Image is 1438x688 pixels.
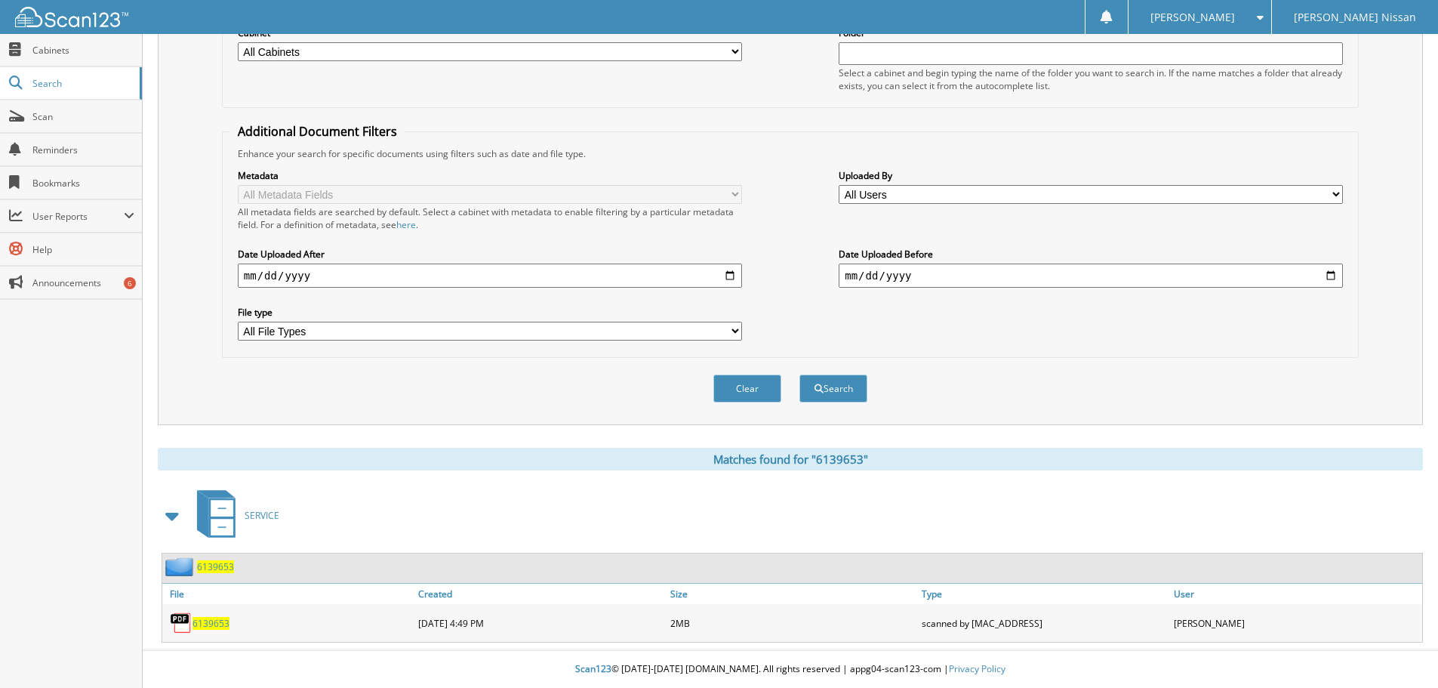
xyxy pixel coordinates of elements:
span: Reminders [32,143,134,156]
span: Scan123 [575,662,611,675]
label: Date Uploaded Before [839,248,1343,261]
input: start [238,264,742,288]
label: File type [238,306,742,319]
input: end [839,264,1343,288]
span: SERVICE [245,509,279,522]
div: Select a cabinet and begin typing the name of the folder you want to search in. If the name match... [839,66,1343,92]
a: Privacy Policy [949,662,1005,675]
a: 6139653 [197,560,234,573]
div: All metadata fields are searched by default. Select a cabinet with metadata to enable filtering b... [238,205,742,231]
button: Clear [713,375,781,403]
span: User Reports [32,210,124,223]
a: here [396,218,416,231]
div: 6 [124,277,136,289]
span: Bookmarks [32,177,134,190]
a: 6139653 [192,617,229,630]
span: [PERSON_NAME] [1150,13,1235,22]
div: Matches found for "6139653" [158,448,1423,470]
div: [PERSON_NAME] [1170,608,1422,638]
a: Type [918,584,1170,604]
div: [DATE] 4:49 PM [414,608,667,638]
label: Date Uploaded After [238,248,742,261]
label: Uploaded By [839,169,1343,182]
a: Size [667,584,919,604]
a: User [1170,584,1422,604]
iframe: Chat Widget [1363,615,1438,688]
a: Created [414,584,667,604]
span: Help [32,243,134,256]
span: Scan [32,110,134,123]
span: Search [32,77,132,90]
img: scan123-logo-white.svg [15,7,128,27]
legend: Additional Document Filters [230,123,405,140]
div: 2MB [667,608,919,638]
div: scanned by [MAC_ADDRESS] [918,608,1170,638]
span: Announcements [32,276,134,289]
div: © [DATE]-[DATE] [DOMAIN_NAME]. All rights reserved | appg04-scan123-com | [143,651,1438,688]
img: folder2.png [165,557,197,576]
label: Metadata [238,169,742,182]
a: SERVICE [188,486,279,545]
div: Enhance your search for specific documents using filters such as date and file type. [230,147,1350,160]
img: PDF.png [170,612,192,634]
span: Cabinets [32,44,134,57]
span: [PERSON_NAME] Nissan [1294,13,1416,22]
button: Search [799,375,867,403]
a: File [162,584,414,604]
